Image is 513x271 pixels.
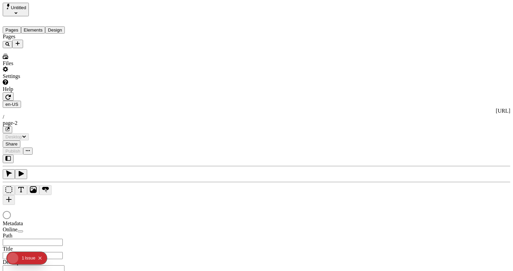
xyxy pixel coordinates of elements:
button: Desktop [3,133,29,140]
span: Untitled [11,5,26,10]
button: Open locale picker [3,101,21,108]
span: Publish [5,149,20,154]
span: Path [3,233,12,238]
button: Box [3,185,15,195]
span: Desktop [5,134,22,139]
button: Design [45,26,65,34]
button: Share [3,140,20,148]
span: Online [3,227,18,232]
button: Select site [3,3,29,16]
button: Button [39,185,52,195]
span: Description [3,259,28,265]
div: Pages [3,34,84,40]
div: [URL] [3,108,510,114]
span: Title [3,246,13,252]
button: Pages [3,26,21,34]
div: page-2 [3,120,510,126]
button: Text [15,185,27,195]
button: Add new [12,40,23,48]
span: en-US [5,102,18,107]
div: Help [3,86,84,92]
div: Settings [3,73,84,79]
span: Share [5,141,18,147]
button: Elements [21,26,45,34]
div: / [3,114,510,120]
div: Metadata [3,220,84,227]
div: Files [3,60,84,66]
button: Publish [3,148,23,155]
button: Image [27,185,39,195]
